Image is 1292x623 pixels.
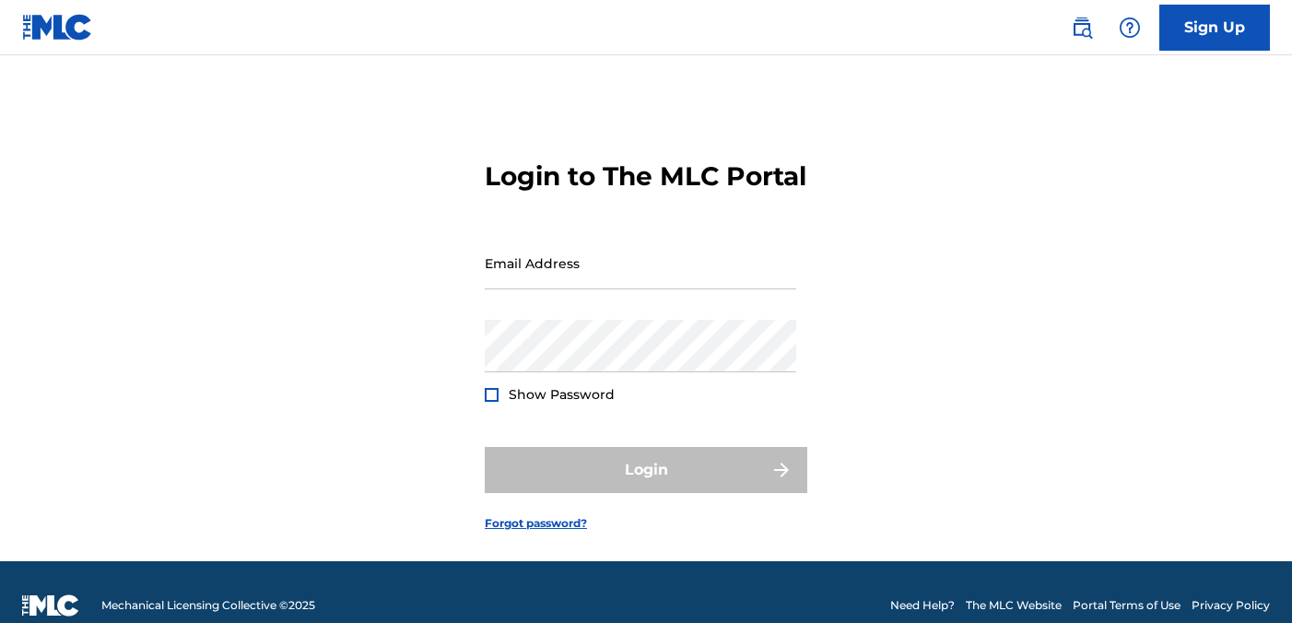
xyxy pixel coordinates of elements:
[1073,597,1180,614] a: Portal Terms of Use
[485,160,806,193] h3: Login to The MLC Portal
[1192,597,1270,614] a: Privacy Policy
[485,515,587,532] a: Forgot password?
[1200,535,1292,623] iframe: Chat Widget
[1119,17,1141,39] img: help
[1159,5,1270,51] a: Sign Up
[1071,17,1093,39] img: search
[22,14,93,41] img: MLC Logo
[966,597,1062,614] a: The MLC Website
[22,594,79,617] img: logo
[890,597,955,614] a: Need Help?
[101,597,315,614] span: Mechanical Licensing Collective © 2025
[509,386,615,403] span: Show Password
[1063,9,1100,46] a: Public Search
[1111,9,1148,46] div: Help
